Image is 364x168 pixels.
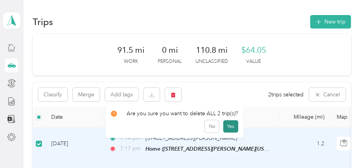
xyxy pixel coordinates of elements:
[73,88,100,101] button: Merge
[331,107,357,128] th: Map
[246,58,261,65] p: Value
[309,88,346,101] button: Cancel
[120,134,142,143] span: 7:14 pm
[195,58,227,65] p: Unclassified
[103,107,280,128] th: Locations
[223,120,238,133] button: Yes
[158,58,182,65] p: Personal
[145,135,237,141] span: [STREET_ADDRESS][PERSON_NAME]
[280,107,331,128] th: Mileage (mi)
[45,107,103,128] th: Date
[241,45,266,55] span: $64.05
[45,128,103,160] td: [DATE]
[205,120,219,133] button: No
[124,58,138,65] p: Work
[280,128,331,160] td: 1.2
[120,144,142,153] span: 7:17 pm
[38,88,67,101] button: Classify
[105,88,138,101] button: Add tags
[33,18,53,26] h1: Trips
[111,109,238,118] div: Are you sure you want to delete ALL 2 trip(s)?
[195,45,227,55] span: 110.8 mi
[268,91,304,99] span: 2 trips selected
[321,125,364,168] iframe: Everlance-gr Chat Button Frame
[310,15,351,29] button: New trip
[162,45,178,55] span: 0 mi
[145,146,284,152] span: Home ([STREET_ADDRESS][PERSON_NAME][US_STATE])
[117,45,144,55] span: 91.5 mi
